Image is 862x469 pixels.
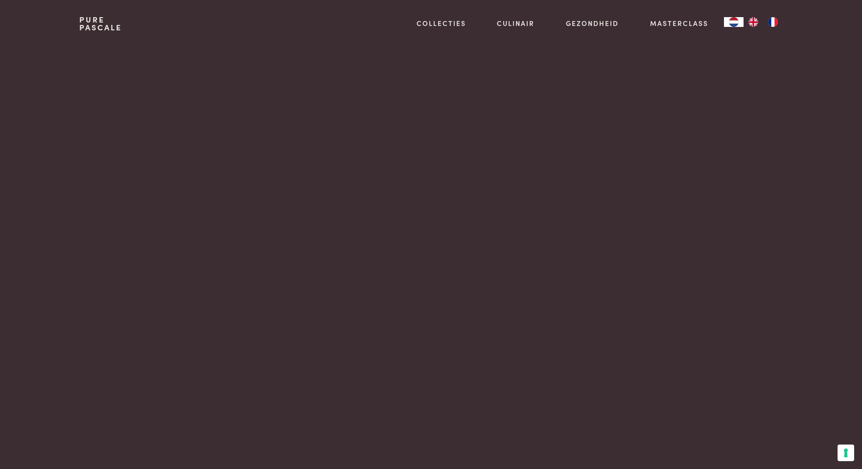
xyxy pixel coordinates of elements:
[724,17,783,27] aside: Language selected: Nederlands
[79,16,122,31] a: PurePascale
[724,17,744,27] div: Language
[763,17,783,27] a: FR
[566,18,619,28] a: Gezondheid
[497,18,535,28] a: Culinair
[744,17,763,27] a: EN
[417,18,466,28] a: Collecties
[838,445,854,461] button: Uw voorkeuren voor toestemming voor trackingtechnologieën
[744,17,783,27] ul: Language list
[650,18,708,28] a: Masterclass
[724,17,744,27] a: NL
